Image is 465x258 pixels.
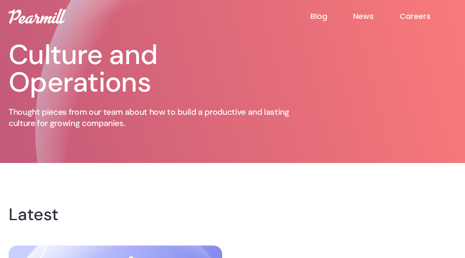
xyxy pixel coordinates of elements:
a: Blog [310,11,353,21]
img: Pearmill logo [9,9,66,24]
a: News [353,11,400,21]
p: Thought pieces from our team about how to build a productive and lasting culture for growing comp... [9,107,301,129]
a: Careers [400,11,456,21]
h4: Latest [9,208,65,221]
h1: Culture and Operations [9,41,301,96]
